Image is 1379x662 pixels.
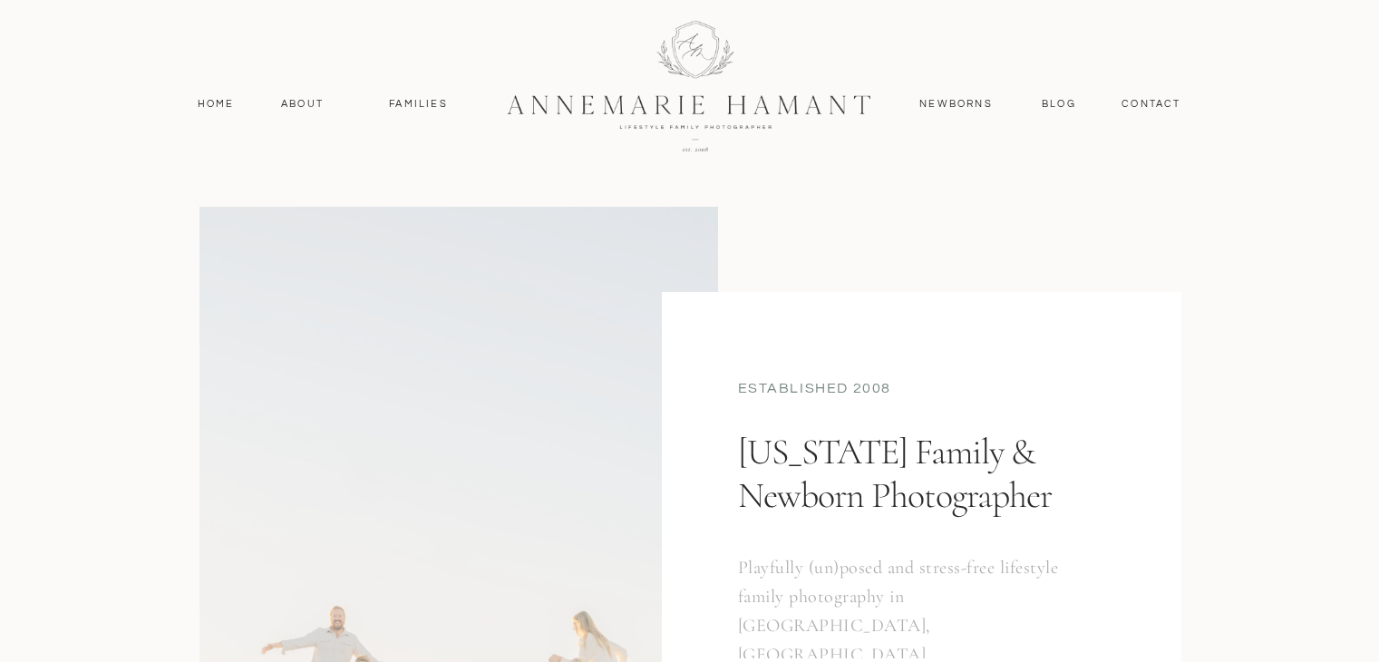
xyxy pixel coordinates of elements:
a: Blog [1038,96,1081,112]
div: established 2008 [738,378,1106,403]
a: Newborns [913,96,1000,112]
h1: [US_STATE] Family & Newborn Photographer [738,430,1097,587]
a: Families [378,96,460,112]
h3: Playfully (un)posed and stress-free lifestyle family photography in [GEOGRAPHIC_DATA], [GEOGRAPHI... [738,553,1080,658]
a: contact [1112,96,1191,112]
a: About [277,96,329,112]
a: Home [189,96,243,112]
